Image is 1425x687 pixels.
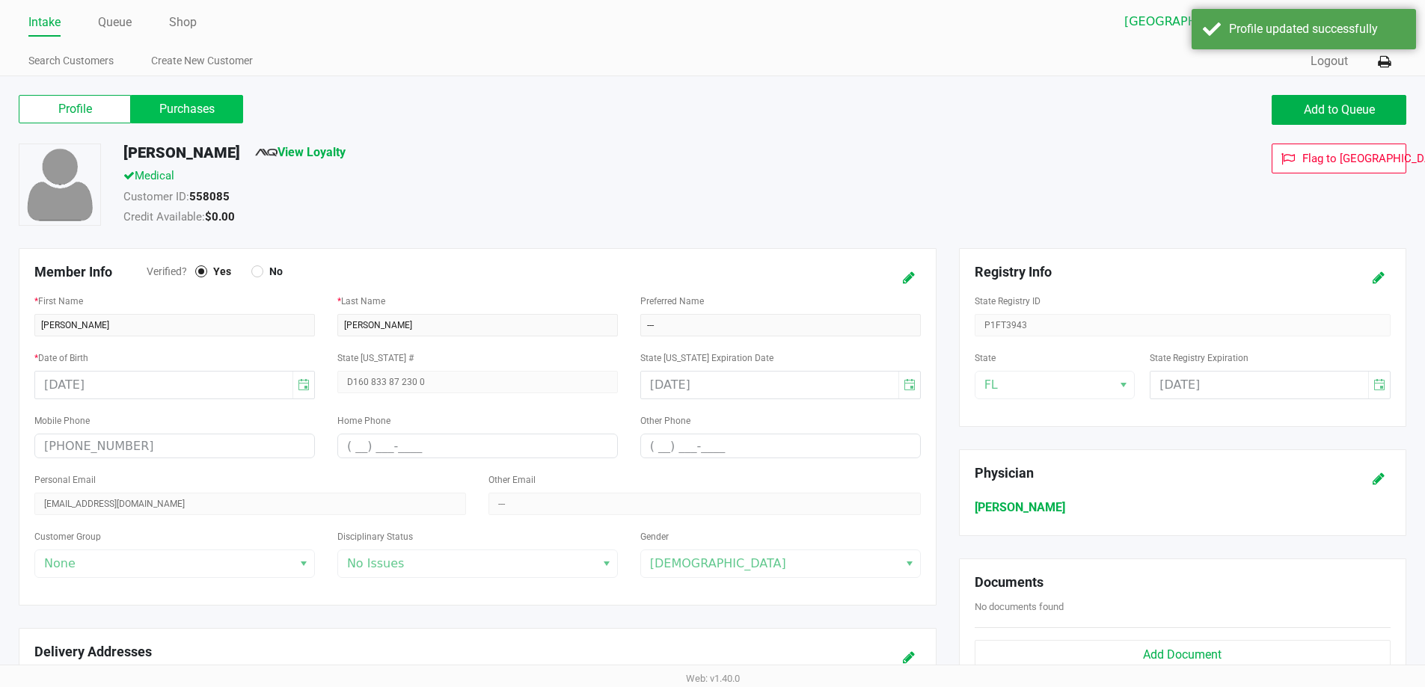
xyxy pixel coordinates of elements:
h5: Documents [975,574,1391,591]
a: Search Customers [28,52,114,70]
div: Customer ID: [112,188,982,209]
label: Preferred Name [640,295,704,308]
label: Last Name [337,295,385,308]
label: Other Phone [640,414,690,428]
label: State [975,351,996,365]
h5: Physician [975,465,1318,481]
a: Intake [28,12,61,33]
label: State [US_STATE] # [337,351,414,365]
label: Home Phone [337,414,390,428]
div: Medical [112,167,982,188]
span: [GEOGRAPHIC_DATA] [1124,13,1270,31]
label: Mobile Phone [34,414,90,428]
label: Personal Email [34,473,96,487]
label: State Registry Expiration [1150,351,1248,365]
h5: Registry Info [975,264,1318,280]
span: Web: v1.40.0 [686,673,740,684]
label: First Name [34,295,83,308]
span: Add to Queue [1304,102,1375,117]
h5: Member Info [34,264,147,280]
span: Yes [207,265,231,278]
label: Disciplinary Status [337,530,413,543]
button: Select [1279,8,1301,35]
button: Logout [1311,52,1348,70]
label: State Registry ID [975,295,1041,308]
a: Shop [169,12,197,33]
span: No documents found [975,601,1064,612]
div: Credit Available: [112,209,982,229]
h5: [PERSON_NAME] [123,144,240,161]
label: State [US_STATE] Expiration Date [640,351,773,365]
div: Profile updated successfully [1229,20,1405,38]
span: No [263,265,283,278]
strong: $0.00 [205,210,235,224]
h5: Delivery Addresses [34,644,769,660]
h6: [PERSON_NAME] [975,500,1391,514]
label: Other Email [488,473,536,487]
button: Flag to [GEOGRAPHIC_DATA] [1272,144,1406,173]
label: Date of Birth [34,351,88,365]
a: Create New Customer [151,52,253,70]
button: Add to Queue [1272,95,1406,125]
strong: 558085 [189,190,230,203]
a: Queue [98,12,132,33]
label: Customer Group [34,530,101,543]
button: Add Document [975,640,1391,670]
label: Purchases [131,95,243,123]
label: Gender [640,530,669,543]
a: View Loyalty [255,145,346,159]
span: Verified? [147,264,195,280]
label: Profile [19,95,131,123]
span: Add Document [1143,647,1222,662]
